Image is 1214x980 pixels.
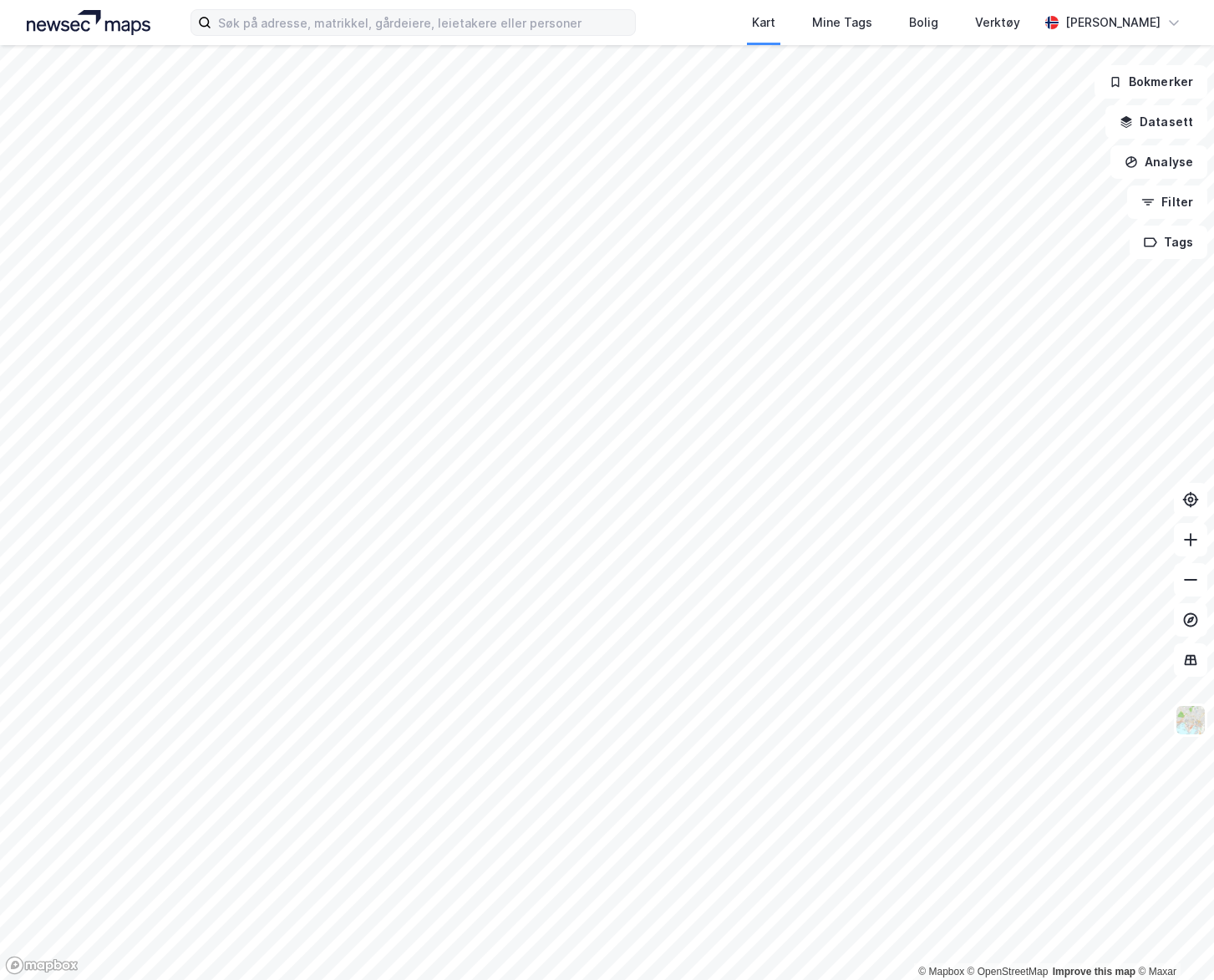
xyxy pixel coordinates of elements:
img: logo.a4113a55bc3d86da70a041830d287a7e.svg [27,10,150,35]
div: Mine Tags [812,13,872,33]
div: Verktøy [975,13,1020,33]
div: [PERSON_NAME] [1065,13,1161,33]
input: Søk på adresse, matrikkel, gårdeiere, leietakere eller personer [211,10,635,35]
div: Kart [752,13,775,33]
iframe: Chat Widget [1130,900,1214,980]
div: Kontrollprogram for chat [1130,900,1214,980]
div: Bolig [909,13,938,33]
